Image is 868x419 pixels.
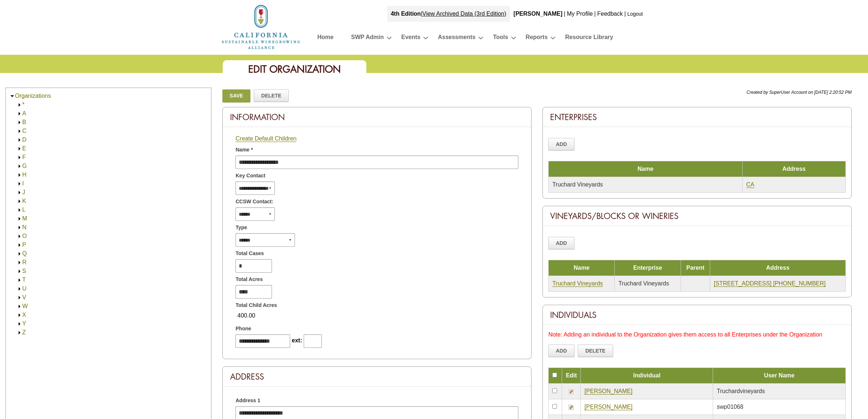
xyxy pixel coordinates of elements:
a: Logout [627,11,643,17]
a: Q [22,250,27,257]
a: Resource Library [565,32,613,45]
a: Y [22,320,26,327]
td: Truchard Vineyards [549,177,743,193]
a: E [22,145,26,151]
div: Individuals [543,305,851,325]
img: Edit [568,389,574,395]
span: Total Acres [236,276,263,283]
img: Expand A [17,111,22,116]
a: X [22,312,26,318]
a: Home [318,32,334,45]
div: | [593,6,596,22]
img: Expand H [17,172,22,178]
a: K [22,198,26,204]
a: Create Default Children [236,135,296,142]
a: SWP Admin [351,32,384,45]
img: Expand L [17,207,22,213]
img: Expand W [17,304,22,309]
img: Expand U [17,286,22,292]
img: Expand D [17,137,22,143]
span: Key Contact [236,172,265,180]
div: | [624,6,627,22]
td: Individual [581,368,713,384]
a: R [22,259,27,265]
span: Total Cases [236,250,264,257]
span: Created by SuperUser Account on [DATE] 2:20:52 PM [747,90,852,95]
a: Assessments [438,32,475,45]
img: Expand * [17,102,22,108]
td: Name [549,260,615,276]
span: Address 1 [236,397,260,404]
img: Expand R [17,260,22,265]
a: Home [221,23,301,30]
img: Expand Z [17,330,22,335]
a: T [22,277,26,283]
a: Reports [526,32,548,45]
a: P [22,242,26,248]
a: F [22,154,26,160]
a: L [22,207,26,213]
div: Note: Adding an individual to the Organization gives them access to all Enterprises under the Org... [548,330,846,339]
a: N [22,224,27,230]
a: Organizations [15,93,51,99]
img: Expand J [17,190,22,195]
img: Expand B [17,120,22,125]
img: Expand X [17,312,22,318]
a: S [22,268,26,274]
img: Expand F [17,155,22,160]
img: Expand C [17,128,22,134]
td: Parent [681,260,710,276]
img: Expand E [17,146,22,151]
span: Type [236,224,247,231]
span: Total Child Acres [236,301,277,309]
img: Expand N [17,225,22,230]
td: Address [710,260,846,276]
a: J [22,189,25,195]
a: G [22,163,27,169]
a: View Archived Data (3rd Edition) [423,11,506,17]
img: Expand Q [17,251,22,257]
a: Truchard Vineyards [552,280,603,287]
img: Expand [17,277,22,283]
span: CCSW Contact: [236,198,273,205]
a: M [22,215,27,222]
img: Expand S [17,269,22,274]
a: O [22,233,27,239]
div: Vineyards/Blocks or Wineries [543,206,851,226]
img: Expand Y [17,321,22,327]
div: | [563,6,566,22]
a: B [22,119,26,125]
img: logo_cswa2x.png [221,4,301,50]
div: | [387,6,510,22]
a: C [22,128,27,134]
img: Expand G [17,164,22,169]
a: Z [22,329,26,335]
a: D [22,137,27,143]
a: [STREET_ADDRESS] [PHONE_NUMBER] [714,280,826,287]
div: Address [223,367,531,387]
strong: 4th Edition [391,11,421,17]
td: Enterprise [615,260,681,276]
td: Name [549,161,743,177]
span: Name * [236,146,253,154]
a: My Profile [567,11,593,17]
a: Add [548,138,575,150]
span: ext: [292,337,302,343]
img: Expand V [17,295,22,300]
span: Phone [236,325,251,332]
a: I [22,180,24,187]
a: CA [746,181,754,188]
img: Expand O [17,234,22,239]
a: Delete [578,345,613,357]
div: Enterprises [543,107,851,127]
a: Tools [493,32,508,45]
a: Add [548,345,575,357]
a: Add [548,237,575,249]
a: Save [222,89,250,103]
img: Expand K [17,199,22,204]
td: Edit [562,368,581,384]
td: User Name [713,368,846,384]
span: Truchard Vineyards [618,280,669,287]
span: 400.00 [236,310,257,322]
td: Address [742,161,845,177]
